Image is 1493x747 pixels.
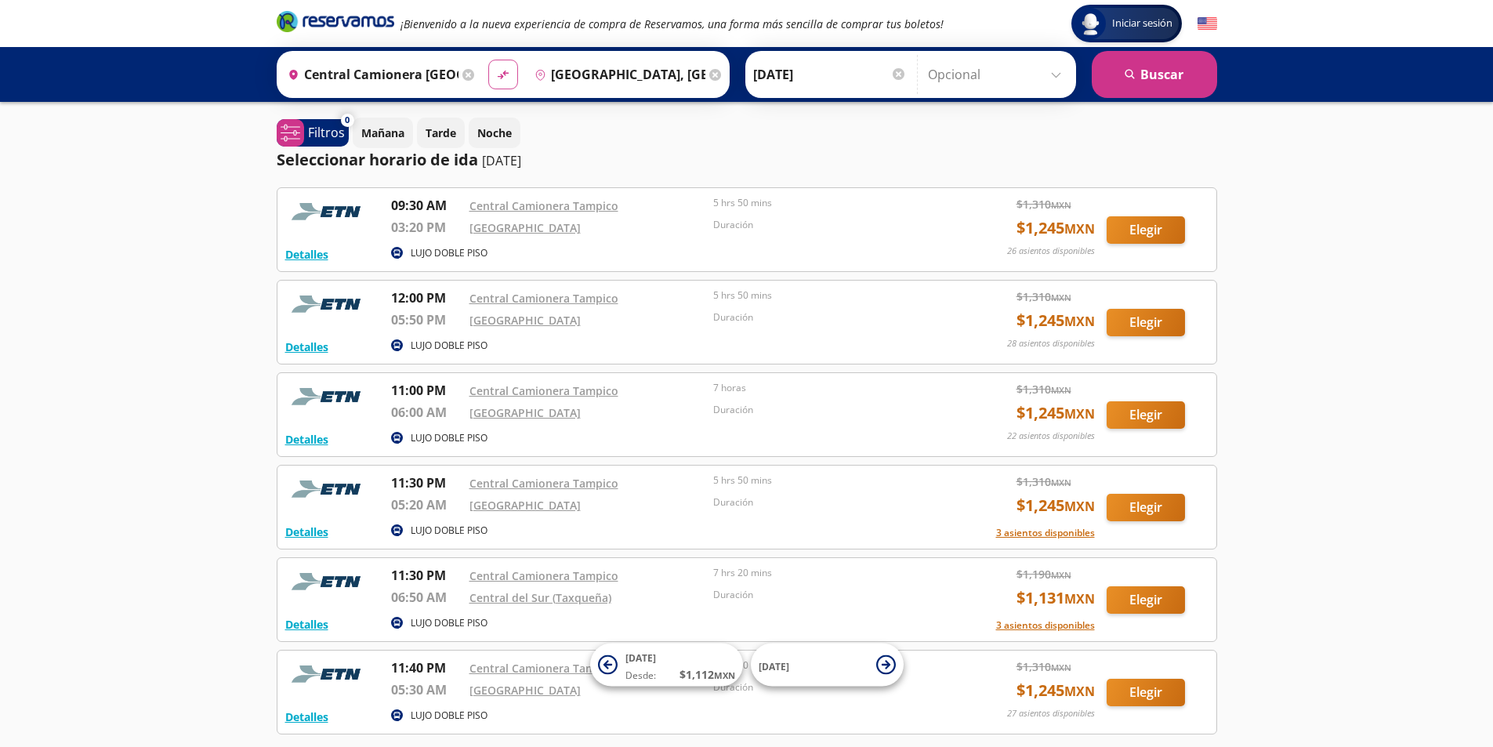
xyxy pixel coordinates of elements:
[361,125,404,141] p: Mañana
[391,566,462,585] p: 11:30 PM
[1051,662,1071,673] small: MXN
[469,118,520,148] button: Noche
[277,9,394,33] i: Brand Logo
[1016,586,1095,610] span: $ 1,131
[1016,401,1095,425] span: $ 1,245
[411,339,487,353] p: LUJO DOBLE PISO
[1107,216,1185,244] button: Elegir
[469,220,581,235] a: [GEOGRAPHIC_DATA]
[391,288,462,307] p: 12:00 PM
[996,526,1095,540] button: 3 asientos disponibles
[713,403,950,417] p: Duración
[1016,288,1071,305] span: $ 1,310
[1106,16,1179,31] span: Iniciar sesión
[753,55,907,94] input: Elegir Fecha
[713,566,950,580] p: 7 hrs 20 mins
[469,198,618,213] a: Central Camionera Tampico
[285,566,371,597] img: RESERVAMOS
[391,680,462,699] p: 05:30 AM
[1016,658,1071,675] span: $ 1,310
[391,495,462,514] p: 05:20 AM
[285,288,371,320] img: RESERVAMOS
[713,310,950,325] p: Duración
[1007,707,1095,720] p: 27 asientos disponibles
[281,55,458,94] input: Buscar Origen
[1007,245,1095,258] p: 26 asientos disponibles
[285,616,328,633] button: Detalles
[1198,14,1217,34] button: English
[1051,569,1071,581] small: MXN
[469,313,581,328] a: [GEOGRAPHIC_DATA]
[285,473,371,505] img: RESERVAMOS
[477,125,512,141] p: Noche
[1016,566,1071,582] span: $ 1,190
[285,339,328,355] button: Detalles
[391,218,462,237] p: 03:20 PM
[469,590,611,605] a: Central del Sur (Taxqueña)
[1016,494,1095,517] span: $ 1,245
[590,644,743,687] button: [DATE]Desde:$1,112MXN
[1016,216,1095,240] span: $ 1,245
[1016,473,1071,490] span: $ 1,310
[1064,220,1095,238] small: MXN
[469,405,581,420] a: [GEOGRAPHIC_DATA]
[1016,309,1095,332] span: $ 1,245
[400,16,944,31] em: ¡Bienvenido a la nueva experiencia de compra de Reservamos, una forma más sencilla de comprar tus...
[277,148,478,172] p: Seleccionar horario de ida
[391,196,462,215] p: 09:30 AM
[713,381,950,395] p: 7 horas
[1051,199,1071,211] small: MXN
[1064,590,1095,607] small: MXN
[713,588,950,602] p: Duración
[1107,586,1185,614] button: Elegir
[528,55,705,94] input: Buscar Destino
[1064,498,1095,515] small: MXN
[285,431,328,448] button: Detalles
[482,151,521,170] p: [DATE]
[714,669,735,681] small: MXN
[1016,679,1095,702] span: $ 1,245
[469,476,618,491] a: Central Camionera Tampico
[1064,683,1095,700] small: MXN
[625,651,656,665] span: [DATE]
[345,114,350,127] span: 0
[1016,196,1071,212] span: $ 1,310
[285,709,328,725] button: Detalles
[277,9,394,38] a: Brand Logo
[285,381,371,412] img: RESERVAMOS
[759,659,789,673] span: [DATE]
[751,644,904,687] button: [DATE]
[928,55,1068,94] input: Opcional
[426,125,456,141] p: Tarde
[713,196,950,210] p: 5 hrs 50 mins
[469,661,618,676] a: Central Camionera Tampico
[679,666,735,683] span: $ 1,112
[391,381,462,400] p: 11:00 PM
[1107,494,1185,521] button: Elegir
[285,524,328,540] button: Detalles
[625,669,656,683] span: Desde:
[411,246,487,260] p: LUJO DOBLE PISO
[1007,430,1095,443] p: 22 asientos disponibles
[469,383,618,398] a: Central Camionera Tampico
[308,123,345,142] p: Filtros
[1016,381,1071,397] span: $ 1,310
[391,658,462,677] p: 11:40 PM
[713,495,950,509] p: Duración
[1064,405,1095,422] small: MXN
[469,568,618,583] a: Central Camionera Tampico
[1007,337,1095,350] p: 28 asientos disponibles
[411,709,487,723] p: LUJO DOBLE PISO
[285,246,328,263] button: Detalles
[1092,51,1217,98] button: Buscar
[285,658,371,690] img: RESERVAMOS
[285,196,371,227] img: RESERVAMOS
[469,683,581,698] a: [GEOGRAPHIC_DATA]
[1051,292,1071,303] small: MXN
[713,680,950,694] p: Duración
[391,310,462,329] p: 05:50 PM
[713,218,950,232] p: Duración
[411,431,487,445] p: LUJO DOBLE PISO
[391,588,462,607] p: 06:50 AM
[996,618,1095,633] button: 3 asientos disponibles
